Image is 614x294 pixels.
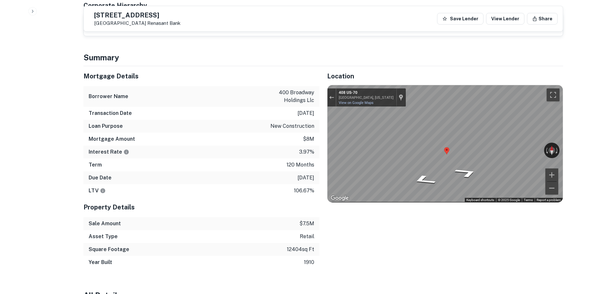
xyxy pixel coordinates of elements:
[89,174,112,182] h6: Due Date
[89,148,129,156] h6: Interest Rate
[300,233,314,240] p: retail
[89,122,123,130] h6: Loan Purpose
[339,101,374,105] a: View on Google Maps
[270,122,314,130] p: new construction
[304,259,314,266] p: 1910
[89,220,121,228] h6: Sale Amount
[402,173,445,188] path: Go Southwest, US-70
[89,135,135,143] h6: Mortgage Amount
[327,71,563,81] h5: Location
[89,233,118,240] h6: Asset Type
[486,13,524,25] a: View Lender
[147,20,180,26] a: Renasant Bank
[89,246,129,253] h6: Square Footage
[545,182,558,195] button: Zoom out
[100,188,106,194] svg: LTVs displayed on the website are for informational purposes only and may be reported incorrectly...
[327,85,563,202] div: Map
[399,94,403,101] a: Show location on map
[547,88,560,101] button: Toggle fullscreen view
[89,93,128,100] h6: Borrower Name
[339,96,394,100] div: [GEOGRAPHIC_DATA], [US_STATE]
[89,161,102,169] h6: Term
[83,52,563,63] h4: Summary
[549,143,555,158] button: Reset the view
[582,242,614,273] iframe: Chat Widget
[527,13,558,25] button: Share
[299,148,314,156] p: 3.97%
[466,198,494,202] button: Keyboard shortcuts
[555,143,560,158] button: Rotate clockwise
[444,165,488,180] path: Go Northeast, US-70
[339,90,394,96] div: 408 US-70
[327,93,336,102] button: Exit the Street View
[94,20,180,26] p: [GEOGRAPHIC_DATA]
[297,174,314,182] p: [DATE]
[89,109,132,117] h6: Transaction Date
[544,143,549,158] button: Rotate counterclockwise
[299,220,314,228] p: $7.5m
[437,13,483,25] button: Save Lender
[287,161,314,169] p: 120 months
[256,89,314,104] p: 400 broadway holdings llc
[83,1,147,10] h5: Corporate Hierarchy
[329,194,350,202] img: Google
[89,259,112,266] h6: Year Built
[303,135,314,143] p: $8m
[89,187,106,195] h6: LTV
[498,198,520,202] span: © 2025 Google
[537,198,561,202] a: Report a problem
[327,85,563,202] div: Street View
[294,187,314,195] p: 106.67%
[329,194,350,202] a: Open this area in Google Maps (opens a new window)
[524,198,533,202] a: Terms (opens in new tab)
[123,149,129,155] svg: The interest rates displayed on the website are for informational purposes only and may be report...
[545,168,558,181] button: Zoom in
[94,12,180,18] h5: [STREET_ADDRESS]
[287,246,314,253] p: 12404 sq ft
[83,202,319,212] h5: Property Details
[83,71,319,81] h5: Mortgage Details
[297,109,314,117] p: [DATE]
